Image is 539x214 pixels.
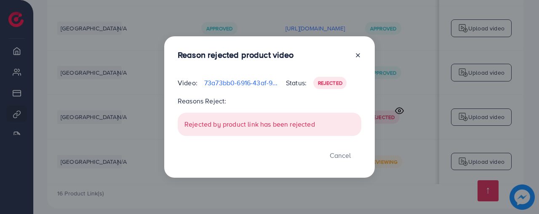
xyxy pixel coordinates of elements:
span: Rejected [318,79,342,87]
div: Rejected by product link has been rejected [178,113,361,136]
button: Cancel [319,146,361,164]
p: Status: [286,78,307,88]
p: Video: [178,78,197,88]
h3: Reason rejected product video [178,50,294,60]
p: 73a73bb0-6916-43af-960a-4902f8aa4b72-1756559888237.mp4 [204,78,279,88]
p: Reasons Reject: [178,96,361,106]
